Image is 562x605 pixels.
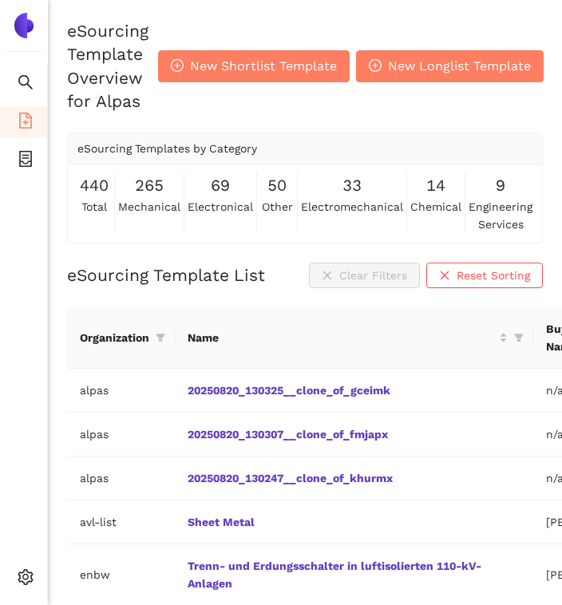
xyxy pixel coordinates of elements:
span: Organization [80,329,149,346]
span: filter [152,326,168,350]
span: filter [511,326,527,350]
span: file-add [18,107,34,139]
span: close [439,270,450,283]
h2: eSourcing Template Overview for Alpas [67,19,148,113]
span: container [18,145,34,177]
span: eSourcing Templates by Category [77,142,257,155]
span: Name [188,329,496,346]
span: other [262,198,293,216]
span: filter [514,333,524,342]
span: plus-circle [171,59,184,74]
button: plus-circleNew Longlist Template [356,50,544,82]
span: Reset Sorting [457,267,530,284]
button: plus-circleNew Shortlist Template [158,50,350,82]
span: 50 [267,173,287,198]
td: alpas [67,413,175,457]
th: this column's title is Name,this column is sortable [175,307,533,369]
td: alpas [67,369,175,413]
td: alpas [67,457,175,500]
button: closeReset Sorting [426,263,543,288]
span: chemical [410,198,461,216]
span: New Shortlist Template [190,56,337,76]
td: avl-list [67,500,175,544]
span: 14 [426,173,445,198]
span: engineering services [469,198,532,233]
span: 440 [80,173,109,198]
span: filter [156,333,165,342]
span: New Longlist Template [388,56,531,76]
span: search [18,69,34,101]
h2: eSourcing Template List [67,263,265,287]
span: 69 [211,173,230,198]
span: 265 [135,173,164,198]
span: electronical [188,198,253,216]
span: 33 [342,173,362,198]
span: total [81,198,107,216]
span: plus-circle [369,59,382,74]
span: electromechanical [301,198,403,216]
span: 9 [496,173,505,198]
span: mechanical [118,198,180,216]
span: setting [18,563,34,595]
img: Logo [11,13,37,38]
button: closeClear Filters [309,263,420,288]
